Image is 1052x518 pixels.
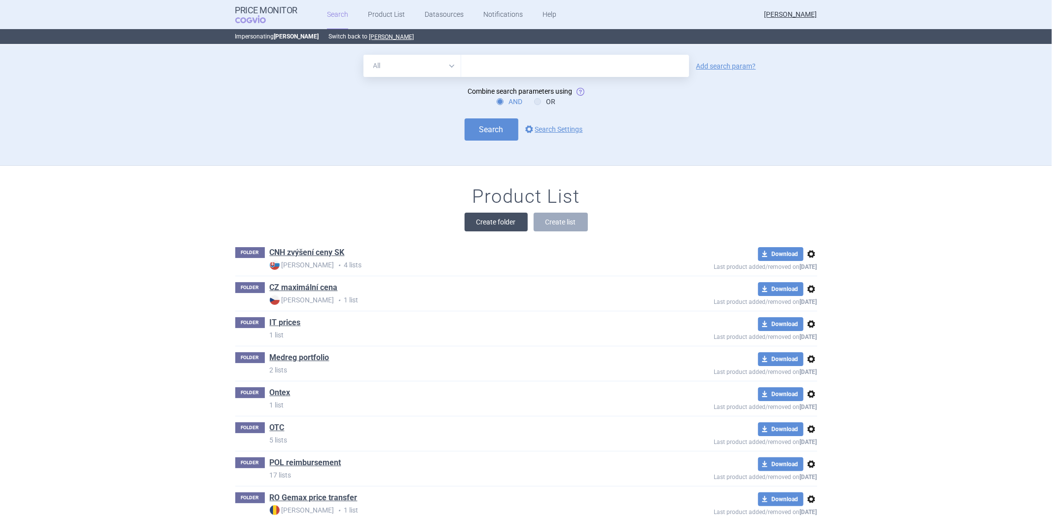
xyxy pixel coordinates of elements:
[270,247,345,258] a: CNH zvýšení ceny SK
[270,422,285,433] a: OTC
[270,352,329,363] a: Medreg portfolio
[235,282,265,293] p: FOLDER
[270,470,643,480] p: 17 lists
[800,263,817,270] strong: [DATE]
[523,123,583,135] a: Search Settings
[800,333,817,340] strong: [DATE]
[270,295,280,305] img: CZ
[270,330,643,340] p: 1 list
[643,261,817,270] p: Last product added/removed on
[270,282,338,295] h1: CZ maximální cena
[270,260,643,270] p: 4 lists
[270,492,358,503] a: RO Gemax price transfer
[800,404,817,410] strong: [DATE]
[270,505,643,516] p: 1 list
[472,185,580,208] h1: Product List
[758,247,803,261] button: Download
[758,457,803,471] button: Download
[643,436,817,445] p: Last product added/removed on
[270,505,280,515] img: RO
[235,247,265,258] p: FOLDER
[270,387,290,400] h1: Ontex
[270,365,643,375] p: 2 lists
[270,457,341,468] a: POL reimbursement
[270,387,290,398] a: Ontex
[534,213,588,231] button: Create list
[800,509,817,516] strong: [DATE]
[270,352,329,365] h1: Medreg portfolio
[758,387,803,401] button: Download
[270,505,334,515] strong: [PERSON_NAME]
[235,492,265,503] p: FOLDER
[758,492,803,506] button: Download
[235,457,265,468] p: FOLDER
[270,400,643,410] p: 1 list
[274,33,319,40] strong: [PERSON_NAME]
[465,213,528,231] button: Create folder
[235,422,265,433] p: FOLDER
[235,5,298,24] a: Price MonitorCOGVIO
[758,352,803,366] button: Download
[758,317,803,331] button: Download
[643,471,817,481] p: Last product added/removed on
[270,317,301,330] h1: IT prices
[334,296,344,305] i: •
[800,298,817,305] strong: [DATE]
[696,63,756,70] a: Add search param?
[270,317,301,328] a: IT prices
[334,506,344,516] i: •
[643,506,817,516] p: Last product added/removed on
[643,296,817,305] p: Last product added/removed on
[270,295,334,305] strong: [PERSON_NAME]
[235,15,280,23] span: COGVIO
[800,439,817,445] strong: [DATE]
[497,97,522,107] label: AND
[369,33,414,41] button: [PERSON_NAME]
[235,387,265,398] p: FOLDER
[270,247,345,260] h1: CNH zvýšení ceny SK
[270,492,358,505] h1: RO Gemax price transfer
[758,422,803,436] button: Download
[800,369,817,375] strong: [DATE]
[235,352,265,363] p: FOLDER
[235,5,298,15] strong: Price Monitor
[334,260,344,270] i: •
[643,331,817,340] p: Last product added/removed on
[643,401,817,410] p: Last product added/removed on
[270,457,341,470] h1: POL reimbursement
[270,260,280,270] img: SK
[270,422,285,435] h1: OTC
[758,282,803,296] button: Download
[468,87,573,95] span: Combine search parameters using
[270,282,338,293] a: CZ maximální cena
[235,317,265,328] p: FOLDER
[235,29,817,44] p: Impersonating Switch back to
[534,97,555,107] label: OR
[800,474,817,481] strong: [DATE]
[643,366,817,375] p: Last product added/removed on
[270,295,643,305] p: 1 list
[465,118,518,141] button: Search
[270,435,643,445] p: 5 lists
[270,260,334,270] strong: [PERSON_NAME]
